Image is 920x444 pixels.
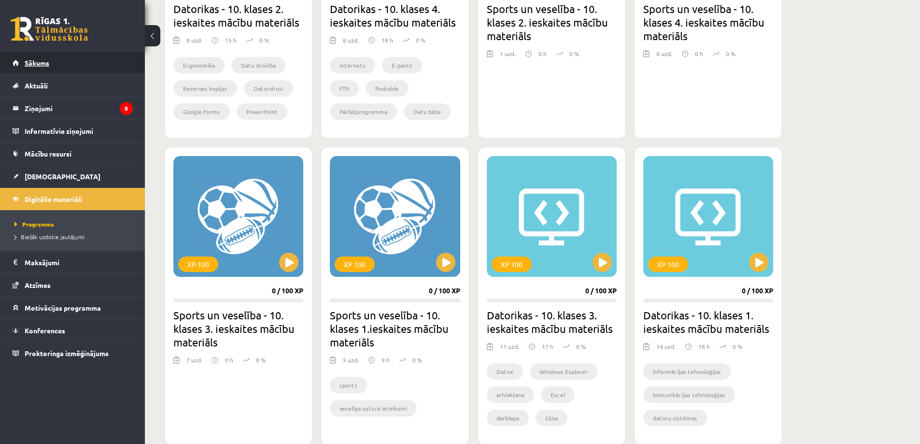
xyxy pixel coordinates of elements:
span: Biežāk uzdotie jautājumi [14,233,85,241]
span: Sākums [25,58,49,67]
li: Datu drošība [231,57,285,73]
span: Motivācijas programma [25,303,101,312]
a: [DEMOGRAPHIC_DATA] [13,165,133,187]
span: [DEMOGRAPHIC_DATA] [25,172,100,181]
p: 0 % [733,342,742,351]
a: Informatīvie ziņojumi [13,120,133,142]
div: 14 uzd. [656,342,676,357]
li: veselīga uztura ieteikumi [330,400,417,416]
legend: Maksājumi [25,251,133,273]
li: Podraide [366,80,409,97]
span: Programma [14,220,54,228]
li: sports [330,377,367,393]
div: 11 uzd. [500,342,519,357]
h2: Sports un veselība - 10. klases 1.ieskaites mācību materiāls [330,308,460,349]
a: Konferences [13,319,133,342]
p: 0 % [259,36,269,44]
i: 8 [120,102,133,115]
p: 0 h [225,356,233,364]
div: 7 uzd. [186,356,202,370]
li: šūna [536,410,567,426]
legend: Ziņojumi [25,97,133,119]
p: 0 h [538,49,547,58]
li: Rezerves kopijas [173,80,237,97]
div: 8 uzd. [186,36,202,50]
a: Digitālie materiāli [13,188,133,210]
p: 0 % [256,356,266,364]
h2: Sports un veselība - 10. klases 4. ieskaites mācību materiāls [643,2,773,43]
span: Digitālie materiāli [25,195,82,203]
div: 8 uzd. [656,49,672,64]
li: Excel [541,387,575,403]
a: Biežāk uzdotie jautājumi [14,232,135,241]
li: Internets [330,57,375,73]
p: 15 h [225,36,237,44]
li: PowerPoint [237,103,287,120]
a: Atzīmes [13,274,133,296]
h2: Datorikas - 10. klases 1. ieskaites mācību materiāls [643,308,773,335]
p: 0 % [726,49,736,58]
span: Atzīmes [25,281,51,289]
h2: Datorikas - 10. klases 3. ieskaites mācību materiāls [487,308,617,335]
li: Google Forms [173,103,230,120]
a: Ziņojumi8 [13,97,133,119]
span: Konferences [25,326,65,335]
p: 9 h [382,356,390,364]
p: 0 % [412,356,422,364]
p: 17 h [542,342,553,351]
li: komunikācijas tehnoloģijas [643,387,735,403]
p: 0 % [576,342,586,351]
a: Programma [14,220,135,229]
li: Datne [487,363,523,380]
li: arhivēšana [487,387,534,403]
h2: Datorikas - 10. klases 2. ieskaites mācību materiāls [173,2,303,29]
li: darblapa [487,410,529,426]
div: 1 uzd. [500,49,516,64]
h2: Datorikas - 10. klases 4. ieskaites mācību materiāls [330,2,460,29]
li: Ergonomika [173,57,225,73]
li: Windows Explorer [530,363,597,380]
span: Proktoringa izmēģinājums [25,349,109,358]
li: E-pasts [382,57,422,73]
a: Maksājumi [13,251,133,273]
p: 18 h [382,36,393,44]
li: datoru sistēmas [643,410,707,426]
h2: Sports un veselība - 10. klases 3. ieskaites mācību materiāls [173,308,303,349]
a: Proktoringa izmēģinājums [13,342,133,364]
li: Datu bāze [404,103,451,120]
a: Sākums [13,52,133,74]
li: FTP [330,80,359,97]
div: XP 100 [335,257,375,272]
a: Aktuāli [13,74,133,97]
p: 0 h [695,49,703,58]
span: Mācību resursi [25,149,71,158]
p: 0 % [569,49,579,58]
div: XP 100 [178,257,218,272]
legend: Informatīvie ziņojumi [25,120,133,142]
p: 18 h [698,342,710,351]
div: 5 uzd. [343,356,359,370]
span: Aktuāli [25,81,48,90]
li: informācijas tehnoloģijas [643,363,731,380]
a: Rīgas 1. Tālmācības vidusskola [11,17,88,41]
li: Datorvīrusi [244,80,293,97]
div: XP 100 [492,257,532,272]
a: Mācību resursi [13,143,133,165]
p: 0 % [416,36,425,44]
h2: Sports un veselība - 10. klases 2. ieskaites mācību materiāls [487,2,617,43]
div: 8 uzd. [343,36,359,50]
a: Motivācijas programma [13,297,133,319]
div: XP 100 [648,257,688,272]
li: Pārlūkprogramma [330,103,397,120]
